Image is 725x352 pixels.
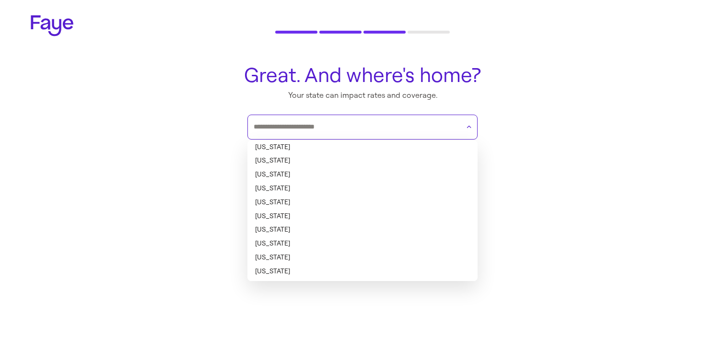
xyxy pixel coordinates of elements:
li: [US_STATE] [247,196,478,210]
p: Your state can impact rates and coverage. [242,90,483,101]
li: [US_STATE] [247,210,478,223]
li: [US_STATE] [247,182,478,196]
li: [US_STATE] [247,265,478,279]
li: [US_STATE] [247,141,478,154]
li: [US_STATE] [247,237,478,251]
li: [US_STATE] [247,279,478,293]
h1: Great. And where's home? [242,64,483,86]
li: [US_STATE] [247,154,478,168]
li: [US_STATE] [247,251,478,265]
li: [US_STATE] [247,223,478,237]
li: [US_STATE] [247,168,478,182]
